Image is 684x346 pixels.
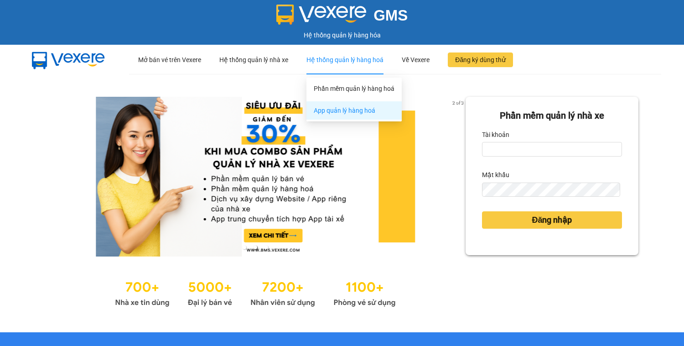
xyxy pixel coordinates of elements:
[482,109,622,123] div: Phần mềm quản lý nhà xe
[453,97,466,257] button: next slide / item
[455,55,506,65] span: Đăng ký dùng thử
[23,45,114,75] img: mbUUG5Q.png
[219,45,288,74] div: Hệ thống quản lý nhà xe
[276,5,367,25] img: logo 2
[373,7,408,24] span: GMS
[482,211,622,229] button: Đăng nhập
[450,97,466,109] p: 2 of 3
[46,97,58,257] button: previous slide / item
[448,52,513,67] button: Đăng ký dùng thử
[115,275,396,309] img: Statistics.png
[276,14,408,21] a: GMS
[482,142,622,157] input: Tài khoản
[243,246,246,249] li: slide item 1
[482,127,509,142] label: Tài khoản
[402,45,430,74] div: Về Vexere
[2,30,682,40] div: Hệ thống quản lý hàng hóa
[482,168,509,182] label: Mật khẩu
[138,45,201,74] div: Mở bán vé trên Vexere
[254,246,257,249] li: slide item 2
[532,214,572,226] span: Đăng nhập
[264,246,268,249] li: slide item 3
[306,45,383,74] div: Hệ thống quản lý hàng hoá
[482,183,620,197] input: Mật khẩu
